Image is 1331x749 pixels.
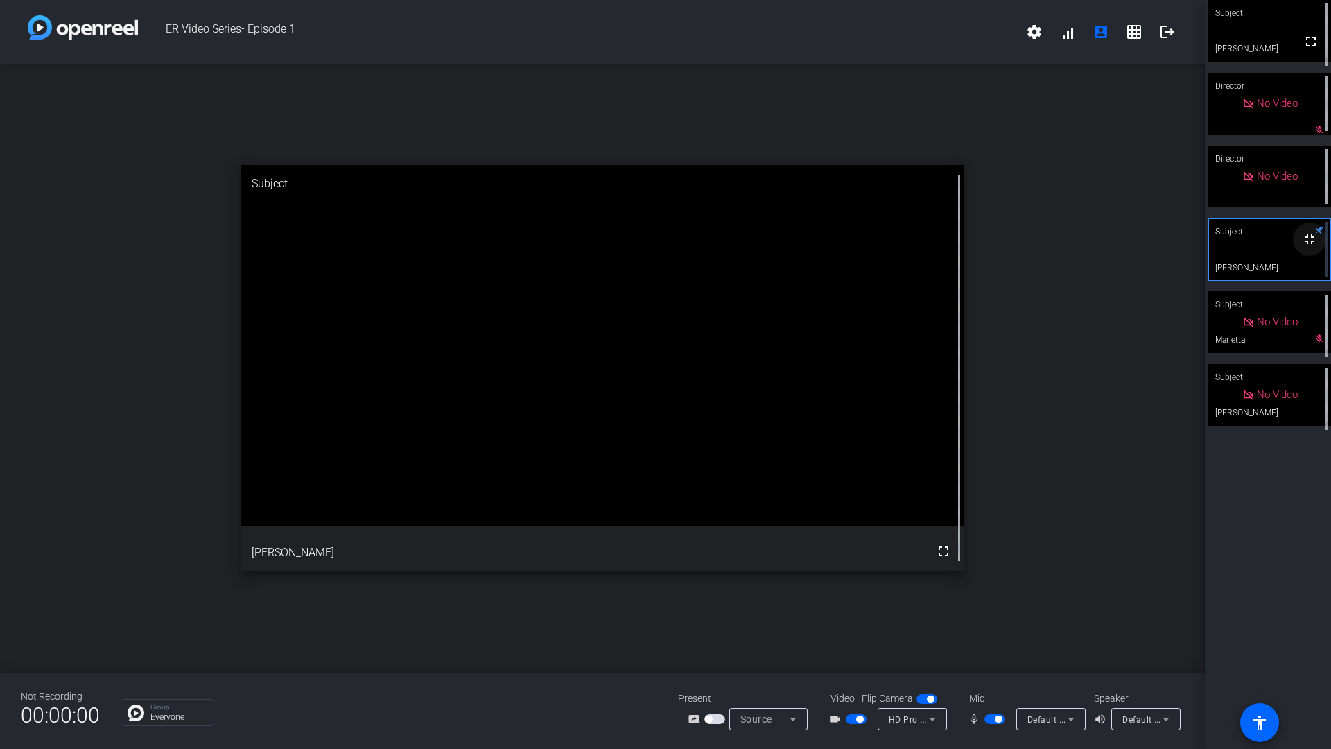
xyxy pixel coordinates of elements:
[1208,364,1331,390] div: Subject
[1122,714,1287,725] span: Default - MacBook Air Speakers (Built-in)
[1026,24,1043,40] mat-icon: settings
[968,711,984,728] mat-icon: mic_none
[935,543,952,560] mat-icon: fullscreen
[688,711,704,728] mat-icon: screen_share_outline
[1251,714,1268,731] mat-icon: accessibility
[1257,316,1298,328] span: No Video
[1051,15,1084,49] button: signal_cellular_alt
[1094,691,1177,706] div: Speaker
[21,698,100,732] span: 00:00:00
[150,704,207,711] p: Group
[829,711,846,728] mat-icon: videocam_outline
[1301,231,1318,248] mat-icon: fullscreen_exit
[1208,73,1331,99] div: Director
[138,15,1018,49] span: ER Video Series- Episode 1
[128,705,144,721] img: Chat Icon
[678,691,817,706] div: Present
[955,691,1094,706] div: Mic
[740,714,772,725] span: Source
[1257,170,1298,182] span: No Video
[1126,24,1142,40] mat-icon: grid_on
[1257,388,1298,401] span: No Video
[150,713,207,721] p: Everyone
[28,15,138,40] img: white-gradient.svg
[889,714,1032,725] span: HD Pro Webcam C920 (046d:0892)
[1093,24,1109,40] mat-icon: account_box
[830,691,855,706] span: Video
[241,165,964,203] div: Subject
[21,689,100,704] div: Not Recording
[1159,24,1176,40] mat-icon: logout
[862,691,913,706] span: Flip Camera
[1027,714,1203,725] span: Default - MacBook Air Microphone (Built-in)
[1257,97,1298,110] span: No Video
[1303,33,1319,50] mat-icon: fullscreen
[1208,291,1331,318] div: Subject
[1208,146,1331,172] div: Director
[1208,218,1331,245] div: Subject
[1094,711,1111,728] mat-icon: volume_up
